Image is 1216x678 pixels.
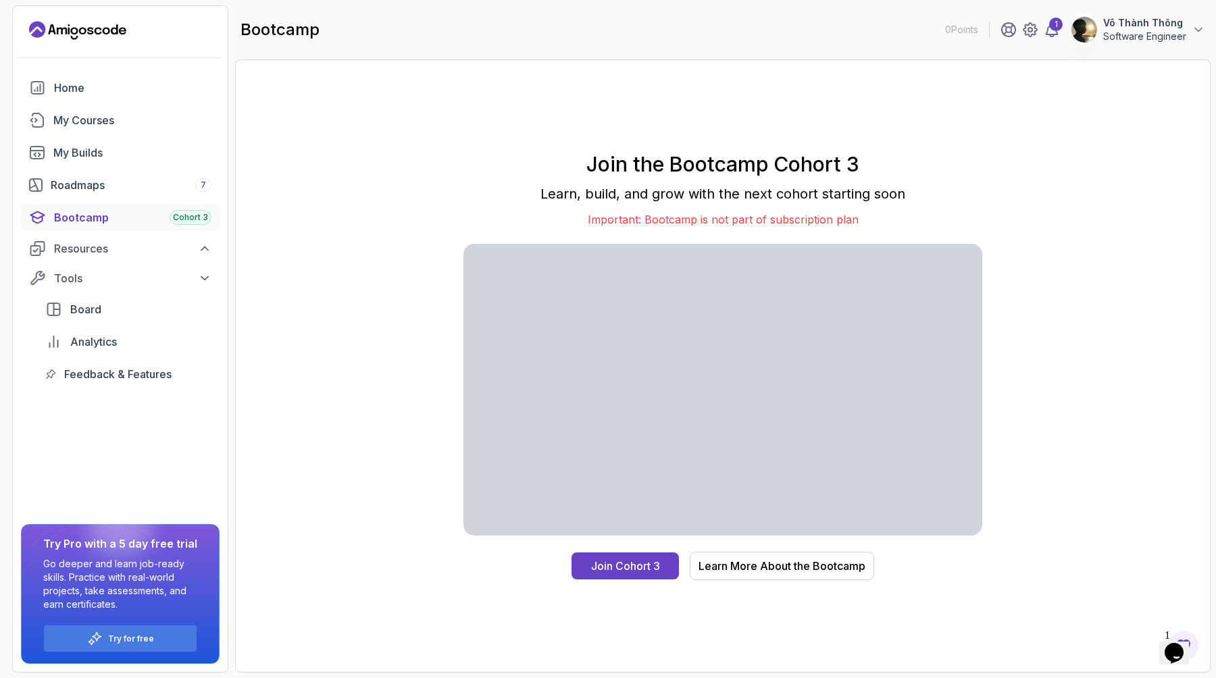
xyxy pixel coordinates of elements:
div: My Builds [53,145,211,161]
a: builds [21,139,220,166]
button: Resources [21,236,220,261]
button: Join Cohort 3 [572,552,679,579]
span: Analytics [70,334,117,350]
div: Home [54,80,211,96]
button: user profile imageVõ Thành ThôngSoftware Engineer [1071,16,1205,43]
a: roadmaps [21,172,220,199]
a: feedback [37,361,220,388]
a: analytics [37,328,220,355]
p: Võ Thành Thông [1103,16,1186,30]
button: Learn More About the Bootcamp [690,552,874,580]
a: Landing page [29,20,126,41]
span: Feedback & Features [64,366,172,382]
span: 7 [201,180,206,190]
div: 1 [1049,18,1063,31]
span: Board [70,301,101,317]
iframe: chat widget [1159,624,1202,664]
a: bootcamp [21,204,220,231]
div: Roadmaps [51,177,211,193]
h2: bootcamp [240,19,320,41]
span: Cohort 3 [173,212,208,223]
div: Bootcamp [54,209,211,226]
h1: Join the Bootcamp Cohort 3 [463,152,982,176]
a: board [37,296,220,323]
p: Go deeper and learn job-ready skills. Practice with real-world projects, take assessments, and ea... [43,557,197,611]
a: Try for free [108,633,154,644]
p: Learn, build, and grow with the next cohort starting soon [463,184,982,203]
img: user profile image [1071,17,1097,43]
p: Important: Bootcamp is not part of subscription plan [463,211,982,228]
div: Tools [54,270,211,286]
a: home [21,74,220,101]
a: courses [21,107,220,134]
a: 1 [1044,22,1060,38]
div: Learn More About the Bootcamp [699,558,865,574]
div: Resources [54,240,211,257]
div: Join Cohort 3 [591,558,660,574]
p: Software Engineer [1103,30,1186,43]
div: My Courses [53,112,211,128]
p: 0 Points [945,23,978,36]
button: Try for free [43,625,197,652]
button: Tools [21,266,220,290]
